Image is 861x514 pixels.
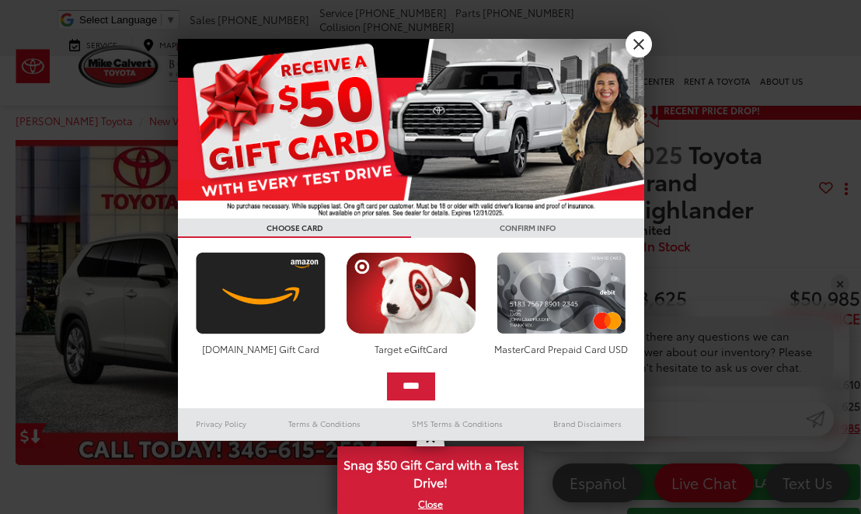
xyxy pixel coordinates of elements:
img: mastercard.png [493,252,630,334]
img: targetcard.png [342,252,479,334]
a: Terms & Conditions [265,414,384,433]
div: Target eGiftCard [342,342,479,355]
div: [DOMAIN_NAME] Gift Card [192,342,329,355]
h3: CHOOSE CARD [178,219,411,238]
a: Brand Disclaimers [531,414,644,433]
a: Privacy Policy [178,414,265,433]
h3: CONFIRM INFO [411,219,644,238]
a: SMS Terms & Conditions [384,414,531,433]
img: amazoncard.png [192,252,329,334]
img: 55838_top_625864.jpg [178,39,644,219]
span: Snag $50 Gift Card with a Test Drive! [339,448,522,495]
div: MasterCard Prepaid Card USD [493,342,630,355]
